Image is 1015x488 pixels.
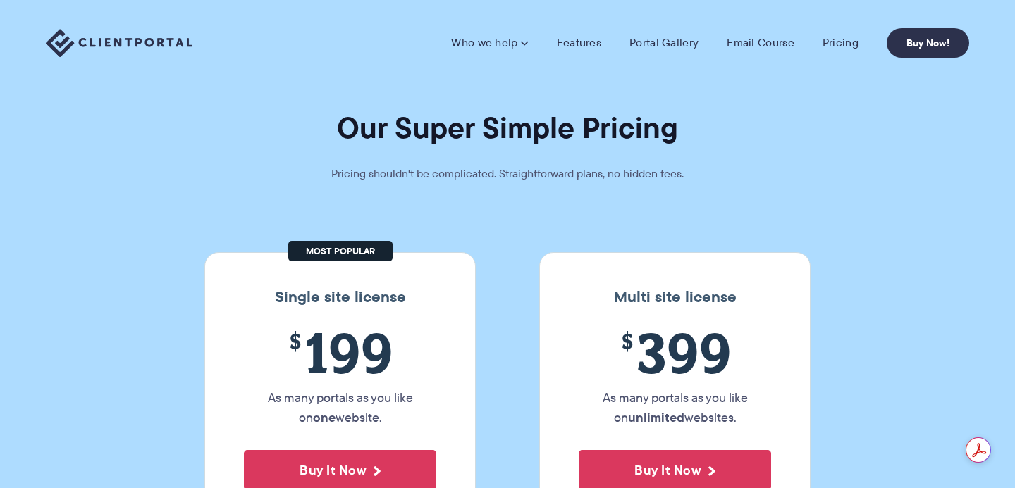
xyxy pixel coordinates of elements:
a: Features [557,36,601,50]
a: Who we help [451,36,528,50]
strong: one [313,408,336,427]
a: Portal Gallery [629,36,699,50]
span: 199 [244,320,436,384]
p: As many portals as you like on website. [244,388,436,427]
span: 399 [579,320,771,384]
h3: Single site license [219,288,461,306]
a: Buy Now! [887,28,969,58]
strong: unlimited [628,408,684,427]
p: Pricing shouldn't be complicated. Straightforward plans, no hidden fees. [296,164,719,184]
p: As many portals as you like on websites. [579,388,771,427]
h3: Multi site license [554,288,796,306]
a: Pricing [823,36,859,50]
a: Email Course [727,36,794,50]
